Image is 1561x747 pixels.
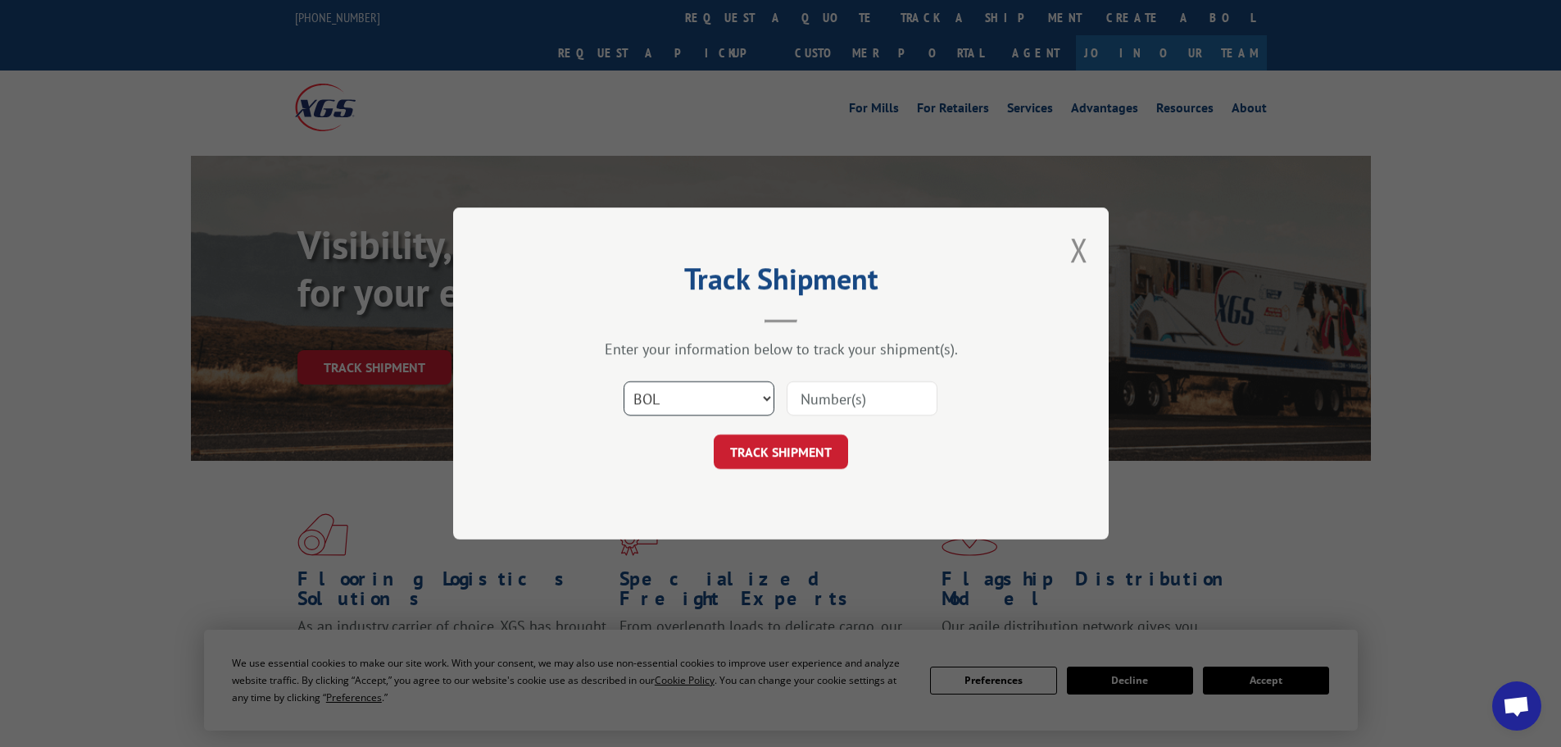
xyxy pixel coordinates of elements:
div: Enter your information below to track your shipment(s). [535,339,1027,358]
button: TRACK SHIPMENT [714,435,848,469]
button: Close modal [1070,228,1088,271]
h2: Track Shipment [535,267,1027,298]
input: Number(s) [787,381,937,416]
div: Open chat [1492,681,1541,731]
